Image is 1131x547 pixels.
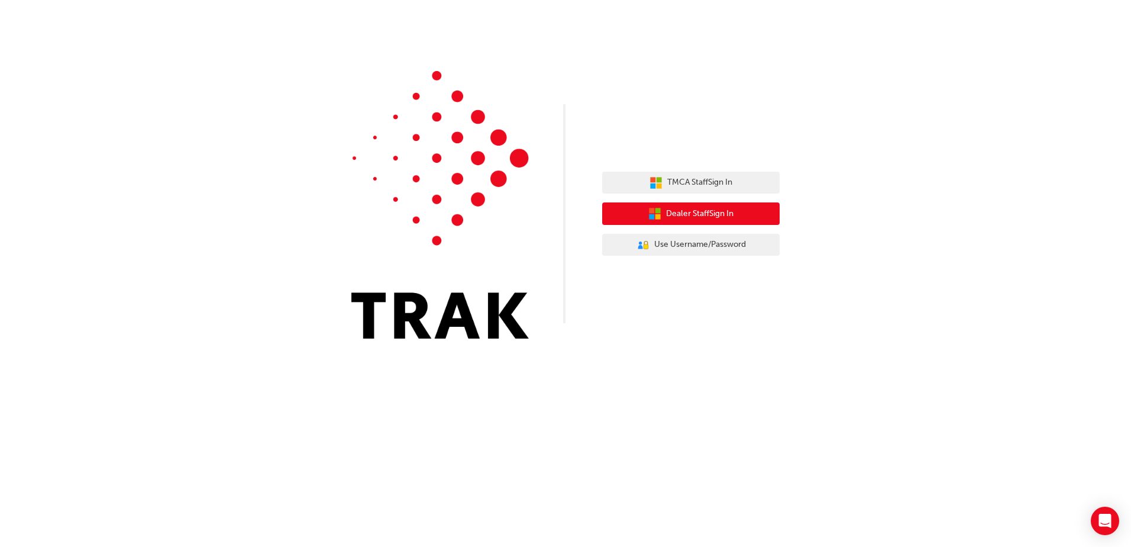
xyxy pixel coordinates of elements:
span: Dealer Staff Sign In [666,207,733,221]
span: TMCA Staff Sign In [667,176,732,189]
button: TMCA StaffSign In [602,172,780,194]
span: Use Username/Password [654,238,746,252]
img: Trak [351,71,529,339]
button: Use Username/Password [602,234,780,256]
div: Open Intercom Messenger [1091,507,1119,535]
button: Dealer StaffSign In [602,202,780,225]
